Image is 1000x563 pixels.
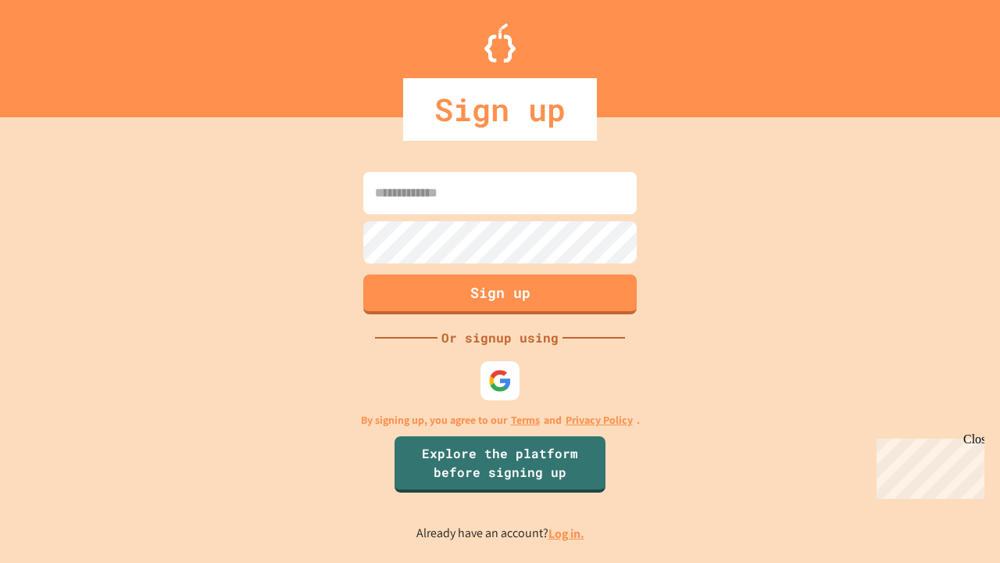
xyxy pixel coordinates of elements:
a: Terms [511,412,540,429]
a: Explore the platform before signing up [395,436,605,493]
a: Privacy Policy [566,412,633,429]
img: Logo.svg [484,23,516,63]
div: Chat with us now!Close [6,6,108,99]
div: Or signup using [437,328,562,347]
p: Already have an account? [416,524,584,543]
div: Sign up [403,78,597,141]
img: google-icon.svg [488,369,512,393]
iframe: chat widget [870,432,984,499]
a: Log in. [548,525,584,542]
p: By signing up, you agree to our and . [361,412,640,429]
button: Sign up [363,274,637,314]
